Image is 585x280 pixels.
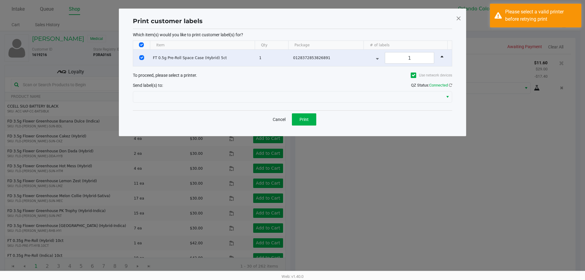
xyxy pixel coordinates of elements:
[139,42,144,47] input: Select All Rows
[255,41,288,50] th: Qty
[290,50,367,66] td: 0128372853826891
[505,8,577,23] div: Please select a valid printer before retrying print
[288,41,363,50] th: Package
[133,73,197,78] span: To proceed, please select a printer.
[411,73,452,78] label: Use network devices
[133,41,452,66] div: Data table
[133,83,163,88] span: Send label(s) to:
[292,113,316,126] button: Print
[282,274,303,279] span: Web: v1.40.0
[363,41,447,50] th: # of labels
[429,83,448,87] span: Connected
[411,83,452,87] span: QZ Status:
[269,113,289,126] button: Cancel
[300,117,309,122] span: Print
[139,55,144,60] input: Select Row
[133,16,203,26] h1: Print customer labels
[443,91,452,102] button: Select
[256,50,290,66] td: 1
[150,41,255,50] th: Item
[150,50,257,66] td: FT 0.5g Pre-Roll Space Case (Hybrid) 5ct
[133,32,452,37] p: Which item(s) would you like to print customer label(s) for?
